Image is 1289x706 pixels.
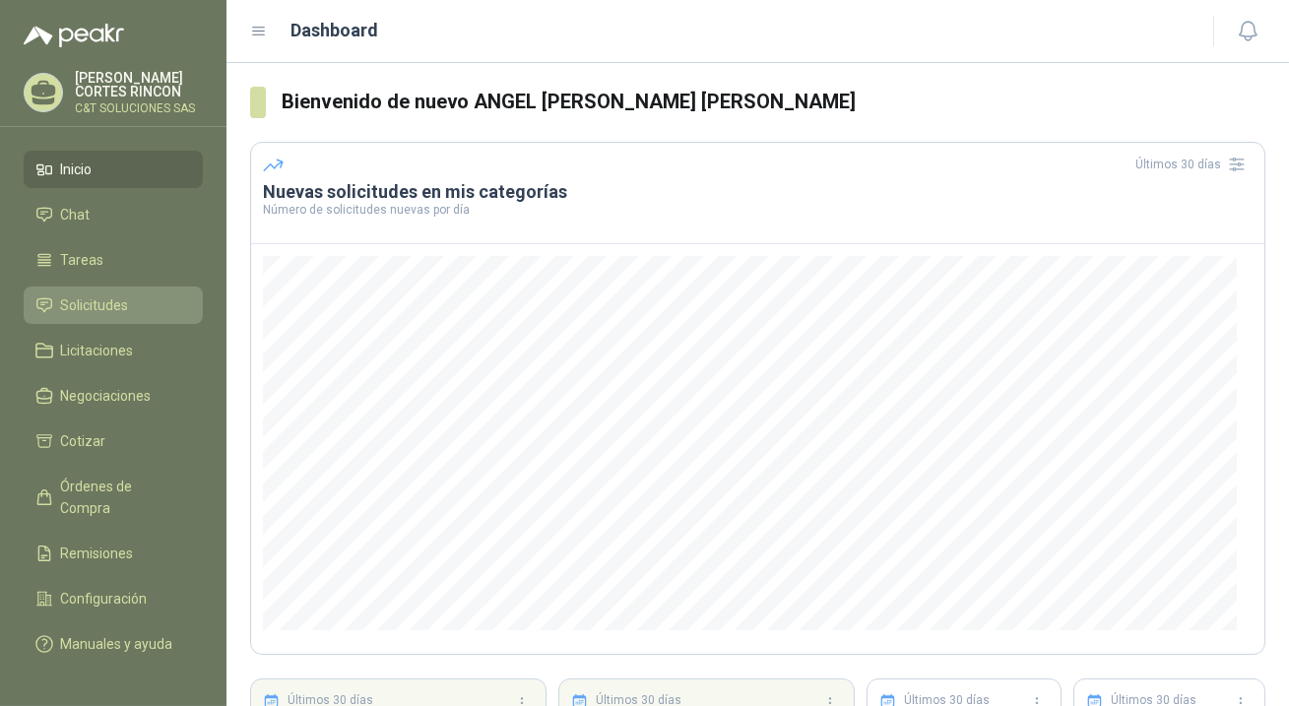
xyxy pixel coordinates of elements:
span: Licitaciones [61,340,134,361]
a: Licitaciones [24,332,203,369]
span: Cotizar [61,430,106,452]
div: Últimos 30 días [1135,149,1253,180]
p: Número de solicitudes nuevas por día [263,204,1253,216]
p: C&T SOLUCIONES SAS [75,102,203,114]
a: Chat [24,196,203,233]
span: Configuración [61,588,148,610]
span: Remisiones [61,543,134,564]
a: Configuración [24,580,203,617]
a: Solicitudes [24,287,203,324]
span: Órdenes de Compra [61,476,184,519]
a: Manuales y ayuda [24,625,203,663]
a: Tareas [24,241,203,279]
a: Negociaciones [24,377,203,415]
a: Órdenes de Compra [24,468,203,527]
h3: Nuevas solicitudes en mis categorías [263,180,1253,204]
h3: Bienvenido de nuevo ANGEL [PERSON_NAME] [PERSON_NAME] [282,87,1265,117]
span: Manuales y ayuda [61,633,173,655]
span: Inicio [61,159,93,180]
span: Chat [61,204,91,225]
h1: Dashboard [291,17,379,44]
span: Solicitudes [61,294,129,316]
a: Cotizar [24,422,203,460]
a: Inicio [24,151,203,188]
span: Negociaciones [61,385,152,407]
img: Logo peakr [24,24,124,47]
a: Remisiones [24,535,203,572]
span: Tareas [61,249,104,271]
p: [PERSON_NAME] CORTES RINCON [75,71,203,98]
